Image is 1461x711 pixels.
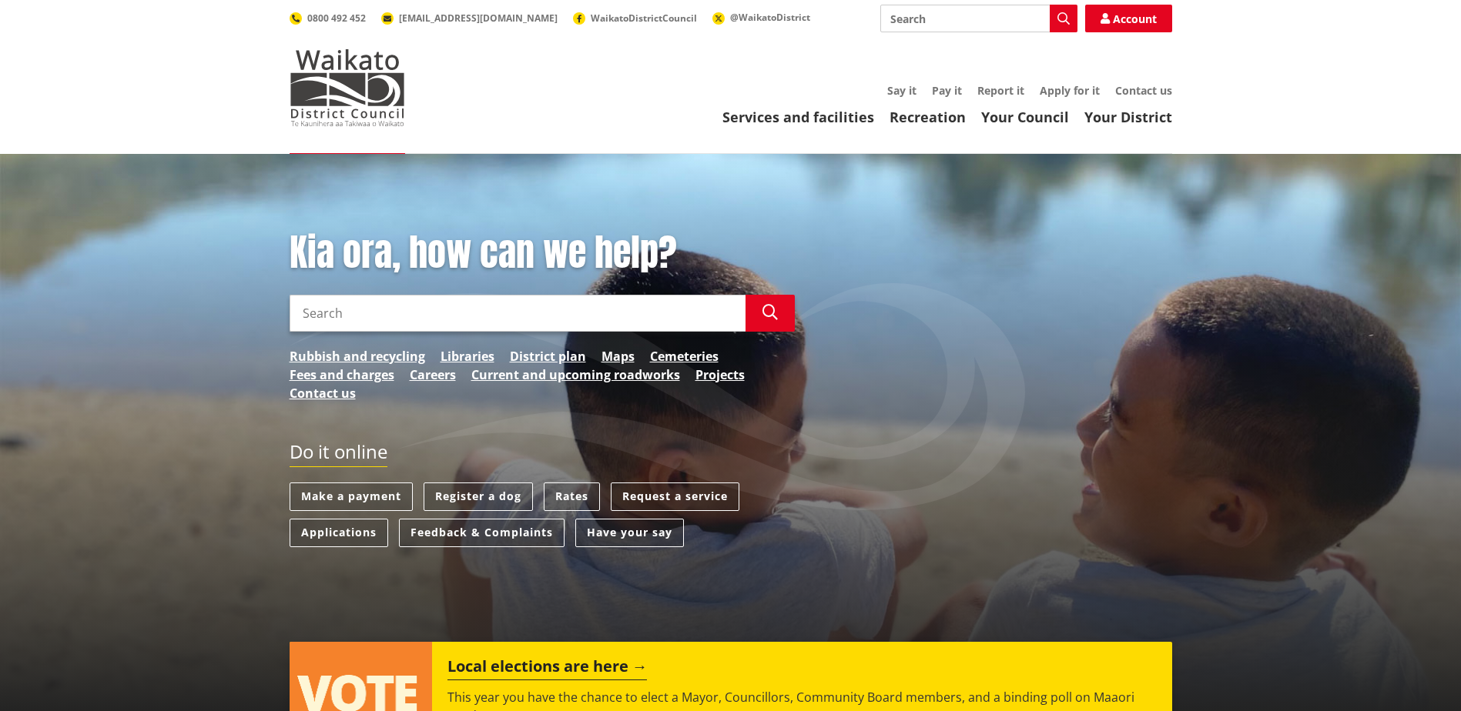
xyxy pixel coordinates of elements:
[1040,83,1100,98] a: Apply for it
[290,441,387,468] h2: Do it online
[1085,5,1172,32] a: Account
[591,12,697,25] span: WaikatoDistrictCouncil
[399,12,558,25] span: [EMAIL_ADDRESS][DOMAIN_NAME]
[544,482,600,511] a: Rates
[290,12,366,25] a: 0800 492 452
[381,12,558,25] a: [EMAIL_ADDRESS][DOMAIN_NAME]
[611,482,739,511] a: Request a service
[977,83,1024,98] a: Report it
[447,657,647,680] h2: Local elections are here
[290,519,388,547] a: Applications
[932,83,962,98] a: Pay it
[887,83,916,98] a: Say it
[424,482,533,511] a: Register a dog
[981,108,1069,126] a: Your Council
[730,11,810,24] span: @WaikatoDistrict
[650,347,719,366] a: Cemeteries
[290,384,356,402] a: Contact us
[712,11,810,24] a: @WaikatoDistrict
[290,295,746,332] input: Search input
[290,231,795,275] h1: Kia ora, how can we help?
[601,347,635,366] a: Maps
[510,347,586,366] a: District plan
[471,366,680,384] a: Current and upcoming roadworks
[890,108,966,126] a: Recreation
[290,49,405,126] img: Waikato District Council - Te Kaunihera aa Takiwaa o Waikato
[290,366,394,384] a: Fees and charges
[441,347,494,366] a: Libraries
[290,482,413,511] a: Make a payment
[575,519,684,547] a: Have your say
[880,5,1077,32] input: Search input
[1115,83,1172,98] a: Contact us
[290,347,425,366] a: Rubbish and recycling
[399,519,565,547] a: Feedback & Complaints
[722,108,874,126] a: Services and facilities
[1084,108,1172,126] a: Your District
[410,366,456,384] a: Careers
[307,12,366,25] span: 0800 492 452
[573,12,697,25] a: WaikatoDistrictCouncil
[695,366,745,384] a: Projects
